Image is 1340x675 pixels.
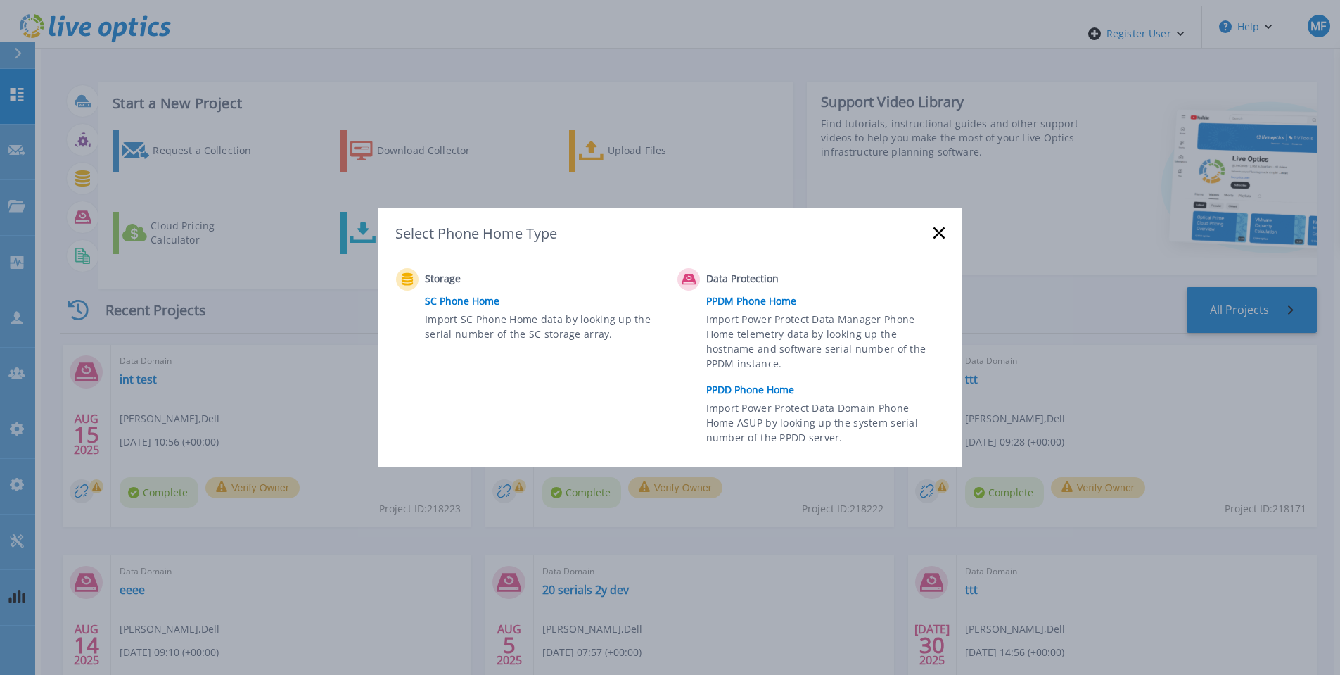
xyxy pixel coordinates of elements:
[706,291,952,312] a: PPDM Phone Home
[706,400,940,449] span: Import Power Protect Data Domain Phone Home ASUP by looking up the system serial number of the PP...
[395,224,559,243] div: Select Phone Home Type
[706,312,940,377] span: Import Power Protect Data Manager Phone Home telemetry data by looking up the hostname and softwa...
[425,312,659,344] span: Import SC Phone Home data by looking up the serial number of the SC storage array.
[425,291,670,312] a: SC Phone Home
[706,271,846,288] span: Data Protection
[425,271,565,288] span: Storage
[706,379,952,400] a: PPDD Phone Home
